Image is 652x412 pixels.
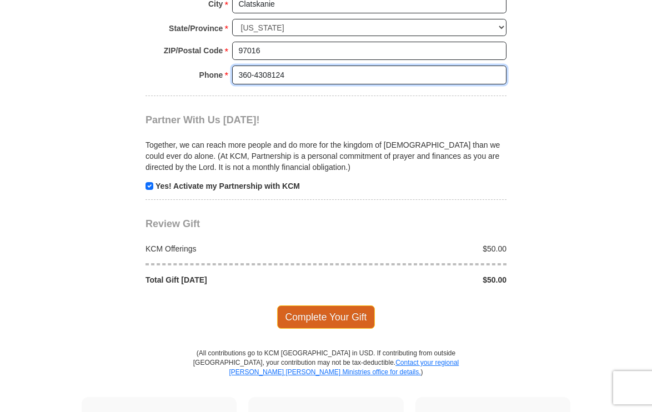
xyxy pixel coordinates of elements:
span: Complete Your Gift [277,305,375,329]
p: Together, we can reach more people and do more for the kingdom of [DEMOGRAPHIC_DATA] than we coul... [146,139,506,173]
div: Total Gift [DATE] [140,274,327,285]
strong: ZIP/Postal Code [164,43,223,58]
span: Review Gift [146,218,200,229]
strong: State/Province [169,21,223,36]
p: (All contributions go to KCM [GEOGRAPHIC_DATA] in USD. If contributing from outside [GEOGRAPHIC_D... [193,349,459,397]
div: $50.00 [326,274,513,285]
div: $50.00 [326,243,513,254]
strong: Yes! Activate my Partnership with KCM [156,182,300,190]
div: KCM Offerings [140,243,327,254]
span: Partner With Us [DATE]! [146,114,260,125]
strong: Phone [199,67,223,83]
